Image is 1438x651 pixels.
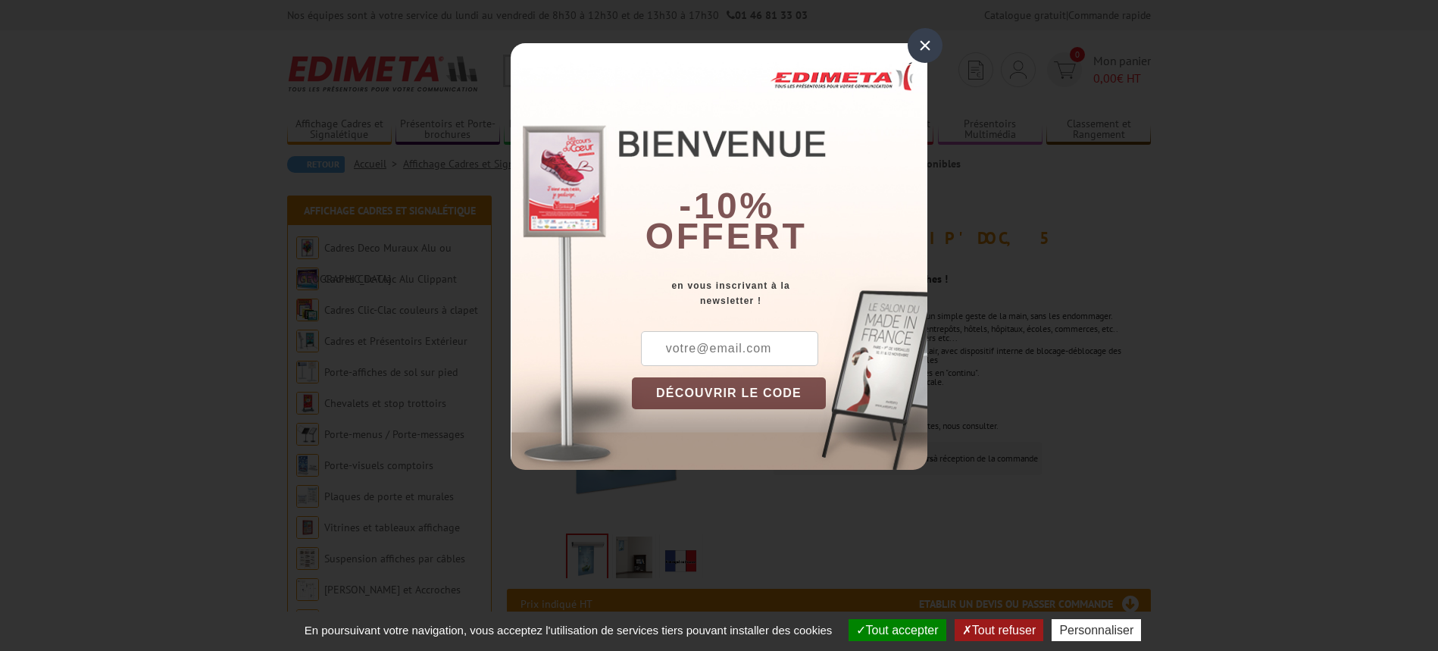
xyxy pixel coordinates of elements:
div: × [908,28,943,63]
button: Personnaliser (fenêtre modale) [1052,619,1141,641]
button: Tout accepter [849,619,946,641]
font: offert [646,216,808,256]
div: en vous inscrivant à la newsletter ! [632,278,927,308]
span: En poursuivant votre navigation, vous acceptez l'utilisation de services tiers pouvant installer ... [297,624,840,637]
button: DÉCOUVRIR LE CODE [632,377,826,409]
input: votre@email.com [641,331,818,366]
button: Tout refuser [955,619,1043,641]
b: -10% [679,186,774,226]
